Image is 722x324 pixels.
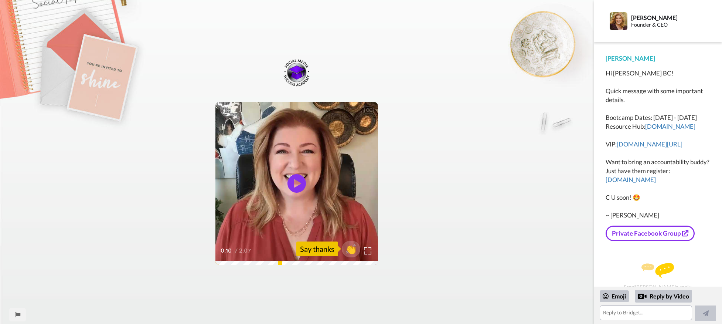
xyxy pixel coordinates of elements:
div: CC [364,107,374,114]
span: / [235,246,238,255]
div: Reply by Video [638,292,647,301]
span: 0:10 [221,246,234,255]
span: 👏 [342,243,360,255]
a: [DOMAIN_NAME][URL] [617,140,682,148]
div: Reply by Video [635,290,692,303]
a: [DOMAIN_NAME] [645,122,695,130]
a: [DOMAIN_NAME] [606,176,656,183]
div: Emoji [600,290,629,302]
div: Say thanks [296,242,338,256]
img: Profile Image [610,12,627,30]
div: Send [PERSON_NAME] a reply. [604,267,712,286]
div: [PERSON_NAME] [631,14,710,21]
div: Founder & CEO [631,22,710,28]
img: message.svg [641,263,674,278]
div: [PERSON_NAME] [606,54,710,63]
button: 👏 [342,241,360,257]
img: Full screen [364,247,371,254]
div: Hi [PERSON_NAME] BC! Quick message with some important details. Bootcamp Dates: [DATE] - [DATE] R... [606,69,710,220]
span: 2:07 [239,246,252,255]
a: Private Facebook Group [606,226,695,241]
img: c0a8bcd3-05d9-4d39-933a-1b7a5a22077c [282,58,311,87]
